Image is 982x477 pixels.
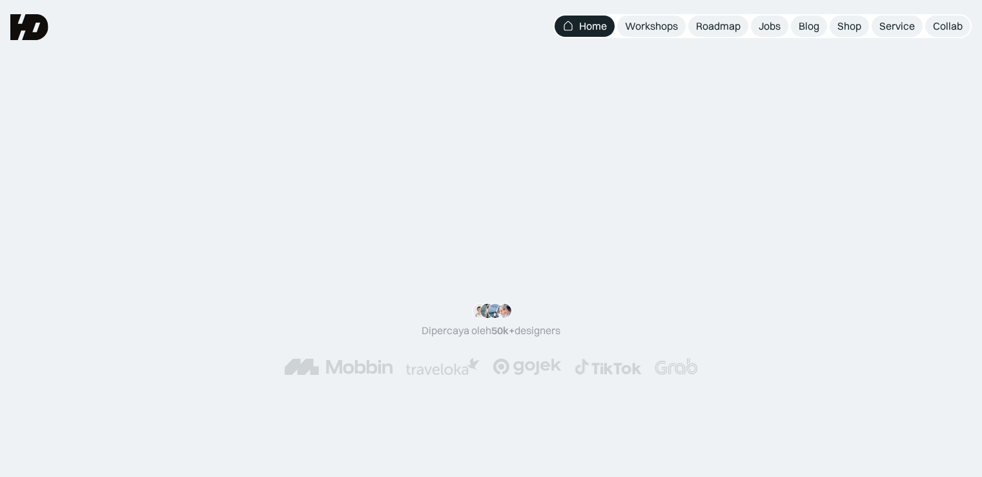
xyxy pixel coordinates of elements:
[579,19,607,33] div: Home
[491,324,515,337] span: 50k+
[925,16,970,37] a: Collab
[830,16,869,37] a: Shop
[879,19,915,33] div: Service
[837,19,861,33] div: Shop
[625,19,678,33] div: Workshops
[791,16,827,37] a: Blog
[688,16,748,37] a: Roadmap
[696,19,741,33] div: Roadmap
[759,19,781,33] div: Jobs
[555,16,615,37] a: Home
[751,16,788,37] a: Jobs
[872,16,923,37] a: Service
[933,19,963,33] div: Collab
[422,324,560,337] div: Dipercaya oleh designers
[799,19,819,33] div: Blog
[617,16,686,37] a: Workshops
